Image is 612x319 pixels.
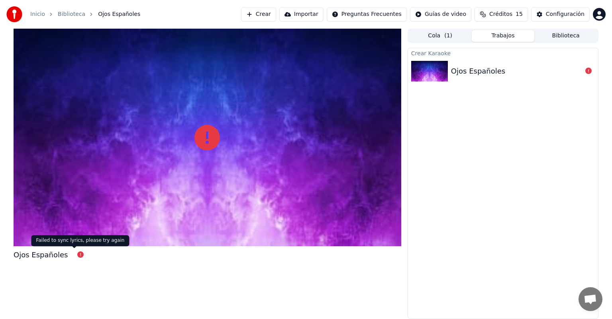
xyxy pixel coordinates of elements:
[531,7,590,21] button: Configuración
[30,10,140,18] nav: breadcrumb
[451,66,505,77] div: Ojos Españoles
[472,30,535,42] button: Trabajos
[410,7,471,21] button: Guías de video
[241,7,276,21] button: Crear
[6,6,22,22] img: youka
[58,10,85,18] a: Biblioteca
[489,10,512,18] span: Créditos
[534,30,597,42] button: Biblioteca
[408,48,598,58] div: Crear Karaoke
[475,7,528,21] button: Créditos15
[98,10,140,18] span: Ojos Españoles
[444,32,452,40] span: ( 1 )
[30,10,45,18] a: Inicio
[31,235,129,246] div: Failed to sync lyrics, please try again
[546,10,585,18] div: Configuración
[279,7,324,21] button: Importar
[327,7,407,21] button: Preguntas Frecuentes
[516,10,523,18] span: 15
[14,249,68,261] div: Ojos Españoles
[409,30,472,42] button: Cola
[579,287,602,311] div: Chat abierto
